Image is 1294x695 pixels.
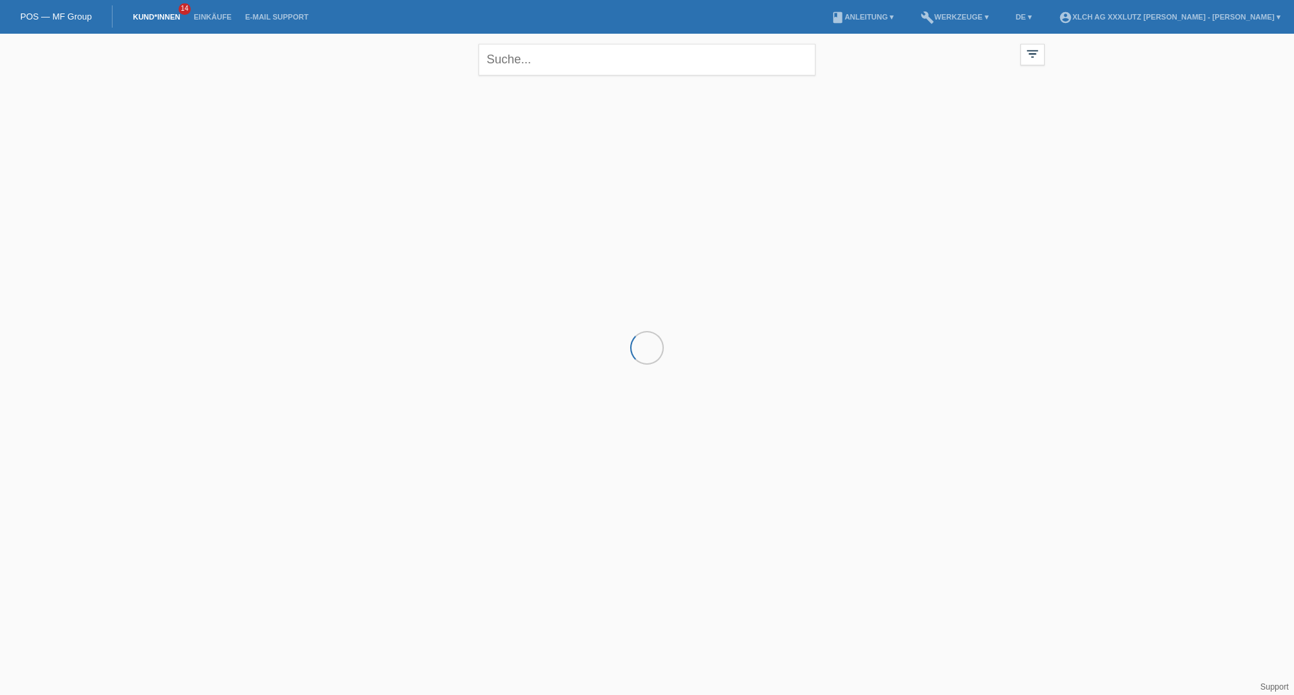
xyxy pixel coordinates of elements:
[921,11,934,24] i: build
[1009,13,1039,21] a: DE ▾
[179,3,191,15] span: 14
[1260,682,1289,692] a: Support
[20,11,92,22] a: POS — MF Group
[1025,47,1040,61] i: filter_list
[239,13,315,21] a: E-Mail Support
[479,44,815,75] input: Suche...
[831,11,844,24] i: book
[187,13,238,21] a: Einkäufe
[824,13,900,21] a: bookAnleitung ▾
[1059,11,1072,24] i: account_circle
[126,13,187,21] a: Kund*innen
[914,13,995,21] a: buildWerkzeuge ▾
[1052,13,1287,21] a: account_circleXLCH AG XXXLutz [PERSON_NAME] - [PERSON_NAME] ▾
